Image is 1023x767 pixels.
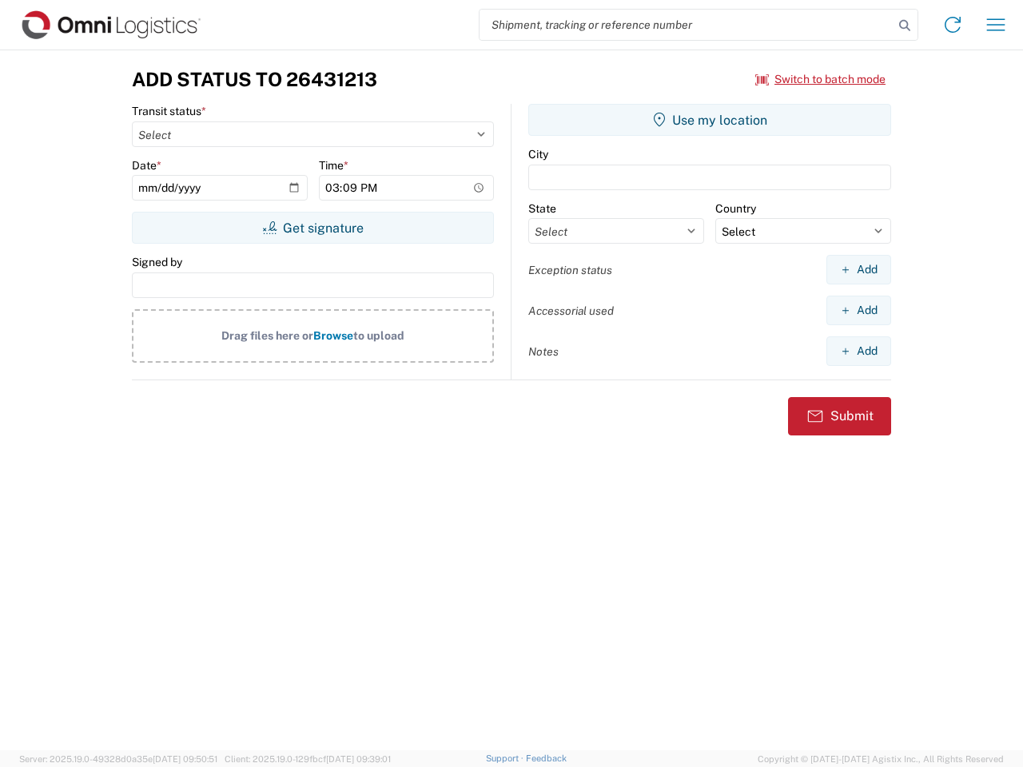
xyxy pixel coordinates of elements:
[326,754,391,764] span: [DATE] 09:39:01
[319,158,348,173] label: Time
[313,329,353,342] span: Browse
[132,212,494,244] button: Get signature
[132,255,182,269] label: Signed by
[486,753,526,763] a: Support
[528,104,891,136] button: Use my location
[132,158,161,173] label: Date
[528,344,559,359] label: Notes
[153,754,217,764] span: [DATE] 09:50:51
[826,296,891,325] button: Add
[758,752,1004,766] span: Copyright © [DATE]-[DATE] Agistix Inc., All Rights Reserved
[132,104,206,118] label: Transit status
[826,336,891,366] button: Add
[353,329,404,342] span: to upload
[480,10,894,40] input: Shipment, tracking or reference number
[526,753,567,763] a: Feedback
[788,397,891,435] button: Submit
[826,255,891,284] button: Add
[528,304,614,318] label: Accessorial used
[528,201,556,216] label: State
[528,147,548,161] label: City
[221,329,313,342] span: Drag files here or
[225,754,391,764] span: Client: 2025.19.0-129fbcf
[755,66,886,93] button: Switch to batch mode
[19,754,217,764] span: Server: 2025.19.0-49328d0a35e
[715,201,756,216] label: Country
[132,68,377,91] h3: Add Status to 26431213
[528,263,612,277] label: Exception status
